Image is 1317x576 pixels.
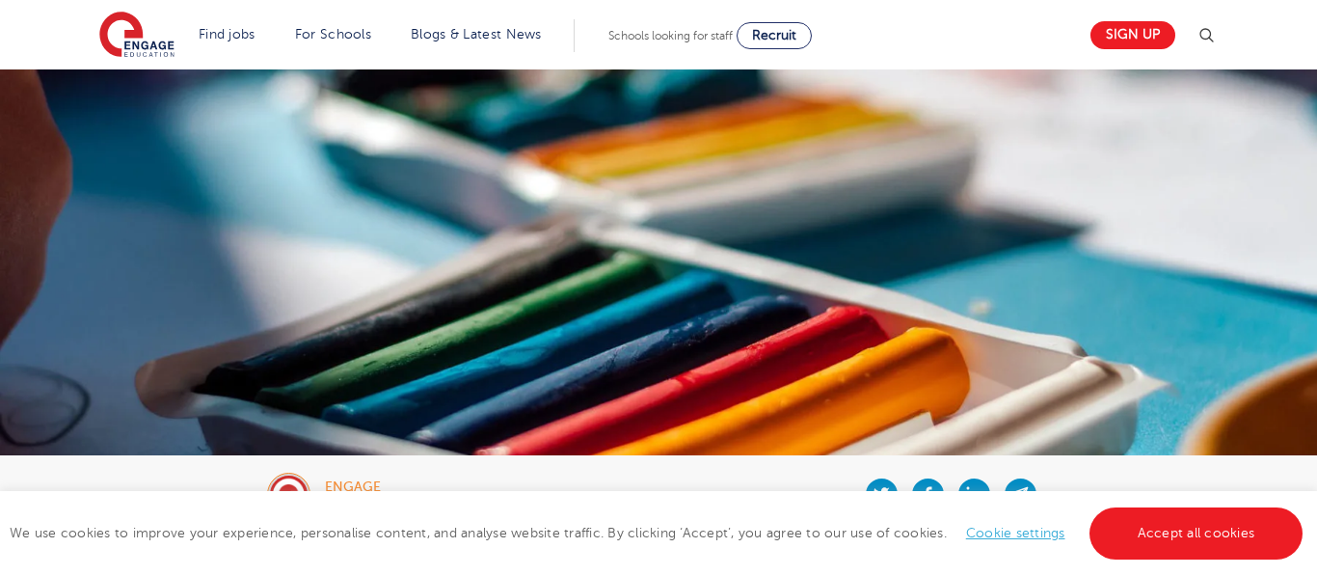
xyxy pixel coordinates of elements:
a: Recruit [737,22,812,49]
a: Blogs & Latest News [411,27,542,41]
a: Find jobs [199,27,255,41]
a: Sign up [1090,21,1175,49]
a: For Schools [295,27,371,41]
span: Schools looking for staff [608,29,733,42]
a: Accept all cookies [1089,507,1304,560]
img: Engage Education [99,12,175,60]
span: We use cookies to improve your experience, personalise content, and analyse website traffic. By c... [10,526,1307,540]
a: Cookie settings [966,526,1065,540]
div: engage [325,480,472,494]
span: Recruit [752,28,796,42]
